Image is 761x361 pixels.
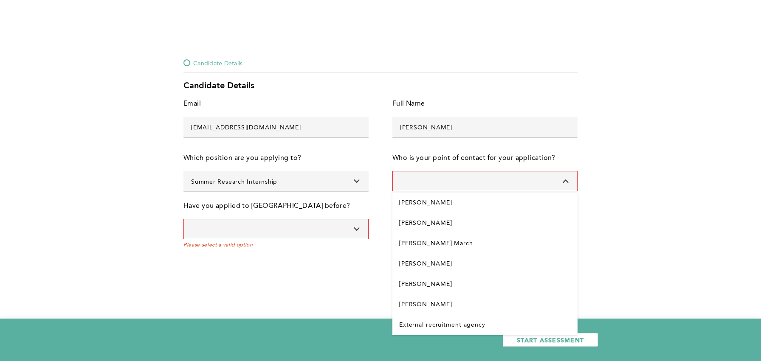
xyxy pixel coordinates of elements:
[392,152,555,164] div: Who is your point of contact for your application?
[392,233,578,254] li: [PERSON_NAME] March
[183,242,369,248] span: Please select a valid option
[392,98,425,110] div: Full Name
[183,200,350,212] div: Have you applied to [GEOGRAPHIC_DATA] before?
[183,98,201,110] div: Email
[503,333,598,347] button: START ASSESSMENT
[183,152,301,164] div: Which position are you applying to?
[392,274,578,294] li: [PERSON_NAME]
[193,58,242,68] span: Candidate Details
[517,336,584,344] span: START ASSESSMENT
[392,294,578,315] li: [PERSON_NAME]
[183,81,578,91] div: Candidate Details
[392,193,578,213] li: [PERSON_NAME]
[392,254,578,274] li: [PERSON_NAME]
[392,213,578,233] li: [PERSON_NAME]
[392,315,578,335] li: External recruitment agency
